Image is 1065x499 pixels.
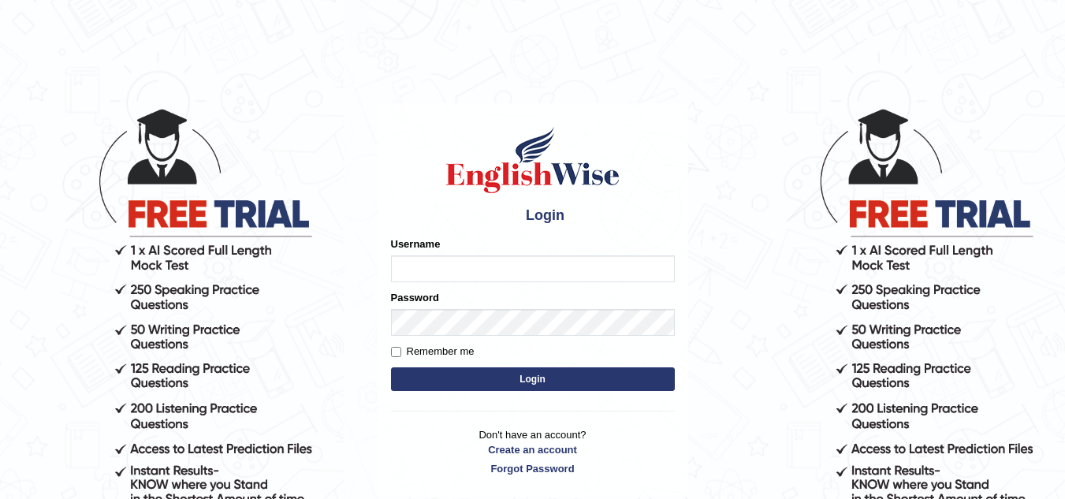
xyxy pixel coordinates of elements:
[391,236,441,251] label: Username
[391,427,675,476] p: Don't have an account?
[391,442,675,457] a: Create an account
[391,203,675,229] h4: Login
[391,367,675,391] button: Login
[391,344,475,359] label: Remember me
[391,461,675,476] a: Forgot Password
[443,125,623,196] img: Logo of English Wise sign in for intelligent practice with AI
[391,290,439,305] label: Password
[391,347,401,357] input: Remember me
